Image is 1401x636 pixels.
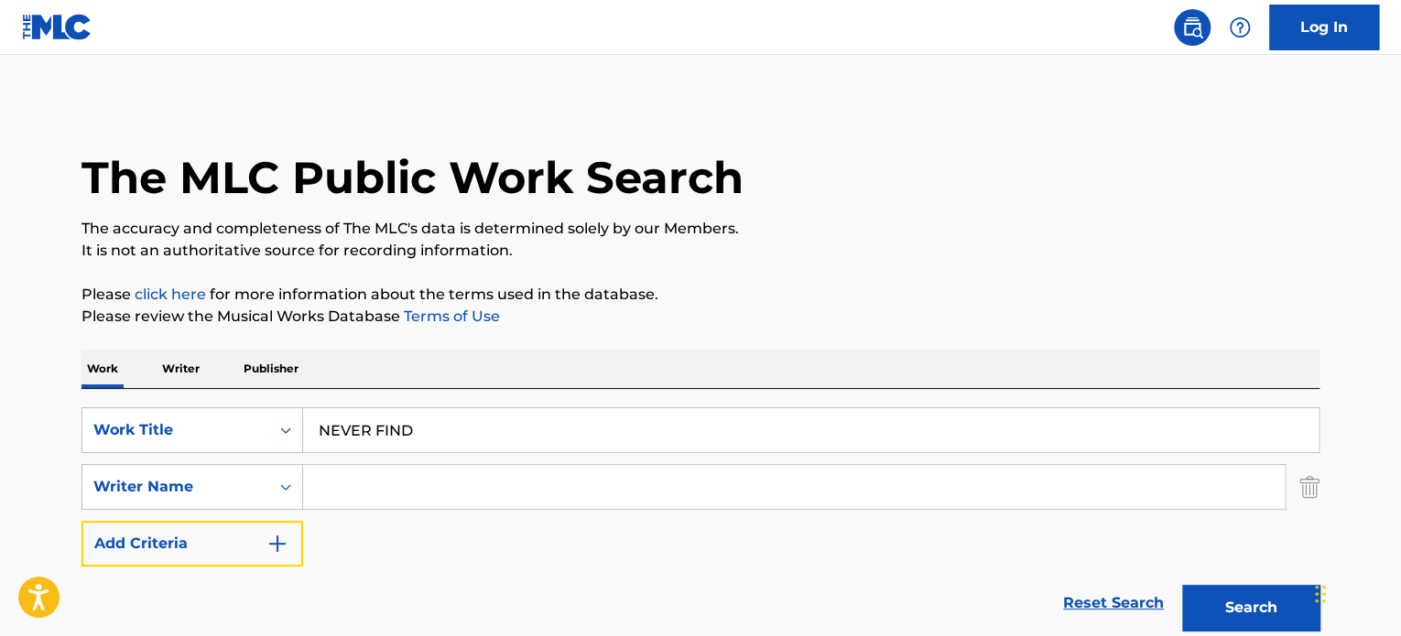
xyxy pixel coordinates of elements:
[81,240,1320,262] p: It is not an authoritative source for recording information.
[1222,9,1258,46] div: Help
[93,419,258,441] div: Work Title
[1174,9,1211,46] a: Public Search
[81,150,744,205] h1: The MLC Public Work Search
[157,350,205,388] p: Writer
[238,350,304,388] p: Publisher
[1229,16,1251,38] img: help
[1315,566,1326,621] div: Drag
[266,533,288,555] img: 9d2ae6d4665cec9f34b9.svg
[1309,548,1401,636] iframe: Chat Widget
[1054,583,1173,623] a: Reset Search
[22,14,92,40] img: MLC Logo
[400,307,500,325] a: Terms of Use
[135,286,206,303] a: click here
[81,284,1320,306] p: Please for more information about the terms used in the database.
[1182,585,1320,631] button: Search
[81,350,124,388] p: Work
[93,476,258,498] div: Writer Name
[1269,5,1379,50] a: Log In
[1181,16,1203,38] img: search
[81,218,1320,240] p: The accuracy and completeness of The MLC's data is determined solely by our Members.
[81,306,1320,328] p: Please review the Musical Works Database
[81,521,303,566] button: Add Criteria
[1299,464,1320,510] img: Delete Criterion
